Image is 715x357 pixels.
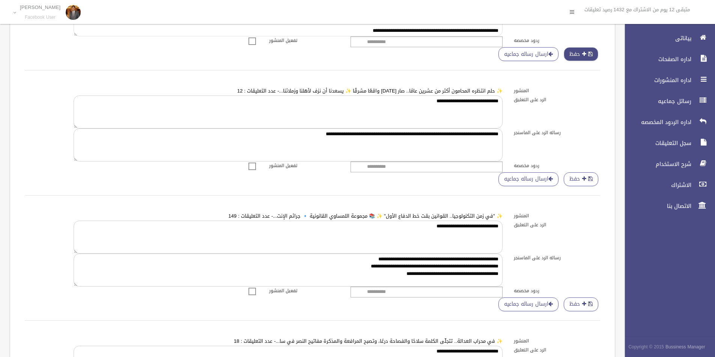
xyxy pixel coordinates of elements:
[665,343,705,351] strong: Bussiness Manager
[628,343,664,351] span: Copyright © 2015
[619,202,694,210] span: الاتصال بنا
[20,15,60,20] small: Facebook User
[619,30,715,46] a: بياناتى
[498,47,558,61] a: ارسال رساله جماعيه
[619,76,694,84] span: اداره المنشورات
[564,172,598,186] button: حفظ
[263,36,361,45] label: تفعيل المنشور
[508,346,606,354] label: الرد على التعليق
[508,96,606,104] label: الرد على التعليق
[564,47,598,61] button: حفظ
[20,4,60,10] p: [PERSON_NAME]
[619,114,715,130] a: اداره الردود المخصصه
[619,139,694,147] span: سجل التعليقات
[508,36,606,45] label: ردود مخصصه
[508,128,606,137] label: رساله الرد على الماسنجر
[234,336,502,346] a: ✨ في محراب العدالة.. تتجلّى الكلمة سلاحًا والفصاحة درعًا، وتصبح المرافعة والمذكرة مفاتيح النصر في...
[619,97,694,105] span: رسائل جماعيه
[508,221,606,229] label: الرد على التعليق
[498,172,558,186] a: ارسال رساله جماعيه
[263,287,361,295] label: تفعيل المنشور
[619,34,694,42] span: بياناتى
[619,55,694,63] span: اداره الصفحات
[508,161,606,170] label: ردود مخصصه
[619,118,694,126] span: اداره الردود المخصصه
[508,212,606,220] label: المنشور
[619,177,715,193] a: الاشتراك
[619,51,715,67] a: اداره الصفحات
[619,135,715,151] a: سجل التعليقات
[564,297,598,311] button: حفظ
[508,287,606,295] label: ردود مخصصه
[498,297,558,311] a: ارسال رساله جماعيه
[619,93,715,109] a: رسائل جماعيه
[508,254,606,262] label: رساله الرد على الماسنجر
[619,181,694,189] span: الاشتراك
[508,337,606,345] label: المنشور
[619,72,715,88] a: اداره المنشورات
[508,87,606,95] label: المنشور
[619,198,715,214] a: الاتصال بنا
[619,160,694,168] span: شرح الاستخدام
[237,86,502,96] a: ✨ حلم انتظره المحامون أكثر من عشرين عامًا.. صار [DATE] واقعًا مشرقًا ✨ يسعدنا أن نزف لأهلنا وزملا...
[619,156,715,172] a: شرح الاستخدام
[263,161,361,170] label: تفعيل المنشور
[229,211,503,221] a: ✨ "في زمن التكنولوجيا.. القوانين بقت خط الدفاع الأول" ✨ 📚 مجموعة اللمساوي القانونية 🔹 جرائم الإنت...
